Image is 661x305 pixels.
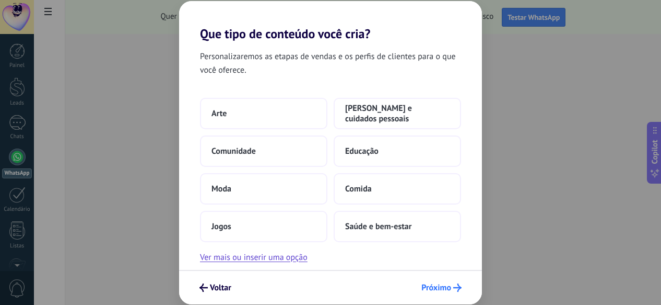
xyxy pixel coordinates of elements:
button: Saúde e bem-estar [334,211,461,242]
button: [PERSON_NAME] e cuidados pessoais [334,98,461,129]
button: Arte [200,98,327,129]
button: Ver mais ou inserir uma opção [200,251,308,264]
span: Próximo [421,284,451,291]
span: Comunidade [211,146,256,156]
span: Arte [211,108,227,119]
button: Educação [334,135,461,167]
span: Voltar [210,284,231,291]
span: Educação [345,146,379,156]
span: Comida [345,184,372,194]
button: Próximo [417,279,466,297]
span: [PERSON_NAME] e cuidados pessoais [345,103,450,124]
button: Comunidade [200,135,327,167]
button: Voltar [195,279,236,297]
h2: Que tipo de conteúdo você cria? [179,1,482,41]
span: Personalizaremos as etapas de vendas e os perfis de clientes para o que você oferece. [200,50,461,77]
span: Moda [211,184,231,194]
button: Moda [200,173,327,205]
button: Comida [334,173,461,205]
button: Jogos [200,211,327,242]
span: Saúde e bem-estar [345,221,411,232]
span: Jogos [211,221,231,232]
